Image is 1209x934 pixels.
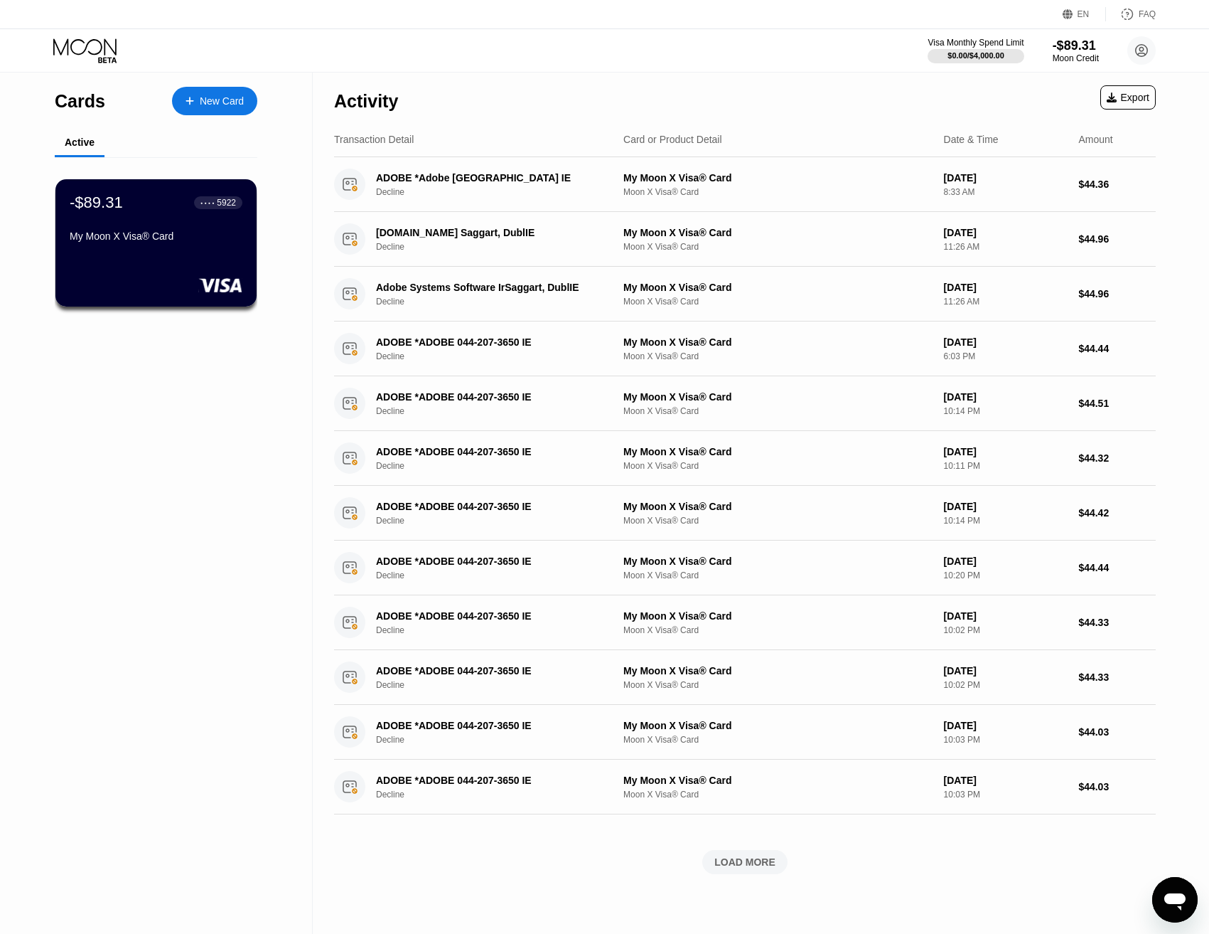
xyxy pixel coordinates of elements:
div: 10:20 PM [944,571,1068,580]
div: 10:14 PM [944,406,1068,416]
div: Export [1107,92,1149,103]
div: 6:03 PM [944,351,1068,361]
div: Decline [376,735,626,745]
div: ADOBE *ADOBE 044-207-3650 IEDeclineMy Moon X Visa® CardMoon X Visa® Card[DATE]10:20 PM$44.44 [334,541,1156,595]
div: 10:03 PM [944,790,1068,800]
div: $44.33 [1078,617,1156,628]
div: Moon X Visa® Card [623,625,933,635]
div: Moon X Visa® Card [623,571,933,580]
iframe: Button to launch messaging window [1152,877,1198,923]
div: $0.00 / $4,000.00 [947,51,1004,60]
div: Active [65,137,95,148]
div: $44.36 [1078,179,1156,190]
div: [DATE] [944,282,1068,293]
div: ADOBE *ADOBE 044-207-3650 IE [376,556,608,567]
div: Visa Monthly Spend Limit$0.00/$4,000.00 [928,38,1023,63]
div: My Moon X Visa® Card [623,720,933,731]
div: 11:26 AM [944,242,1068,252]
div: EN [1063,7,1106,21]
div: 10:02 PM [944,680,1068,690]
div: -$89.31 [1053,38,1099,53]
div: ADOBE *ADOBE 044-207-3650 IE [376,446,608,457]
div: My Moon X Visa® Card [623,556,933,567]
div: ADOBE *ADOBE 044-207-3650 IEDeclineMy Moon X Visa® CardMoon X Visa® Card[DATE]10:03 PM$44.03 [334,760,1156,814]
div: Moon X Visa® Card [623,461,933,471]
div: LOAD MORE [334,850,1156,874]
div: 10:03 PM [944,735,1068,745]
div: $44.44 [1078,343,1156,354]
div: Transaction Detail [334,134,414,145]
div: 10:14 PM [944,516,1068,526]
div: Card or Product Detail [623,134,722,145]
div: $44.51 [1078,398,1156,409]
div: My Moon X Visa® Card [623,501,933,512]
div: Moon X Visa® Card [623,790,933,800]
div: Decline [376,516,626,526]
div: My Moon X Visa® Card [623,172,933,184]
div: Decline [376,625,626,635]
div: FAQ [1106,7,1156,21]
div: -$89.31 [70,193,123,212]
div: [DOMAIN_NAME] Saggart, DublIE [376,227,608,238]
div: My Moon X Visa® Card [623,336,933,348]
div: Moon X Visa® Card [623,351,933,361]
div: 8:33 AM [944,187,1068,197]
div: $44.42 [1078,507,1156,519]
div: Adobe Systems Software IrSaggart, DublIE [376,282,608,293]
div: -$89.31Moon Credit [1053,38,1099,63]
div: ADOBE *Adobe [GEOGRAPHIC_DATA] IE [376,172,608,184]
div: Decline [376,571,626,580]
div: 10:11 PM [944,461,1068,471]
div: Moon Credit [1053,53,1099,63]
div: ADOBE *ADOBE 044-207-3650 IE [376,391,608,403]
div: ADOBE *ADOBE 044-207-3650 IEDeclineMy Moon X Visa® CardMoon X Visa® Card[DATE]6:03 PM$44.44 [334,322,1156,376]
div: ADOBE *ADOBE 044-207-3650 IE [376,720,608,731]
div: $44.96 [1078,233,1156,245]
div: 10:02 PM [944,625,1068,635]
div: My Moon X Visa® Card [623,775,933,786]
div: ADOBE *ADOBE 044-207-3650 IEDeclineMy Moon X Visa® CardMoon X Visa® Card[DATE]10:14 PM$44.51 [334,376,1156,431]
div: Decline [376,351,626,361]
div: [DOMAIN_NAME] Saggart, DublIEDeclineMy Moon X Visa® CardMoon X Visa® Card[DATE]11:26 AM$44.96 [334,212,1156,267]
div: [DATE] [944,775,1068,786]
div: Activity [334,91,398,112]
div: Moon X Visa® Card [623,187,933,197]
div: Moon X Visa® Card [623,680,933,690]
div: My Moon X Visa® Card [623,446,933,457]
div: LOAD MORE [714,856,775,869]
div: $44.32 [1078,452,1156,464]
div: [DATE] [944,391,1068,403]
div: My Moon X Visa® Card [623,227,933,238]
div: ADOBE *ADOBE 044-207-3650 IE [376,610,608,622]
div: [DATE] [944,501,1068,512]
div: [DATE] [944,665,1068,676]
div: Decline [376,187,626,197]
div: ADOBE *ADOBE 044-207-3650 IE [376,336,608,348]
div: ADOBE *ADOBE 044-207-3650 IE [376,665,608,676]
div: ADOBE *ADOBE 044-207-3650 IEDeclineMy Moon X Visa® CardMoon X Visa® Card[DATE]10:14 PM$44.42 [334,486,1156,541]
div: My Moon X Visa® Card [623,610,933,622]
div: ADOBE *ADOBE 044-207-3650 IE [376,775,608,786]
div: Decline [376,242,626,252]
div: $44.96 [1078,288,1156,299]
div: $44.03 [1078,781,1156,792]
div: $44.33 [1078,672,1156,683]
div: [DATE] [944,446,1068,457]
div: EN [1078,9,1090,19]
div: Moon X Visa® Card [623,242,933,252]
div: [DATE] [944,556,1068,567]
div: My Moon X Visa® Card [623,665,933,676]
div: Cards [55,91,105,112]
div: ADOBE *ADOBE 044-207-3650 IE [376,501,608,512]
div: Date & Time [944,134,999,145]
div: [DATE] [944,172,1068,184]
div: Decline [376,680,626,690]
div: [DATE] [944,610,1068,622]
div: Visa Monthly Spend Limit [928,38,1023,48]
div: $44.03 [1078,726,1156,738]
div: New Card [172,87,257,115]
div: Decline [376,461,626,471]
div: 5922 [217,198,236,208]
div: ADOBE *ADOBE 044-207-3650 IEDeclineMy Moon X Visa® CardMoon X Visa® Card[DATE]10:02 PM$44.33 [334,595,1156,650]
